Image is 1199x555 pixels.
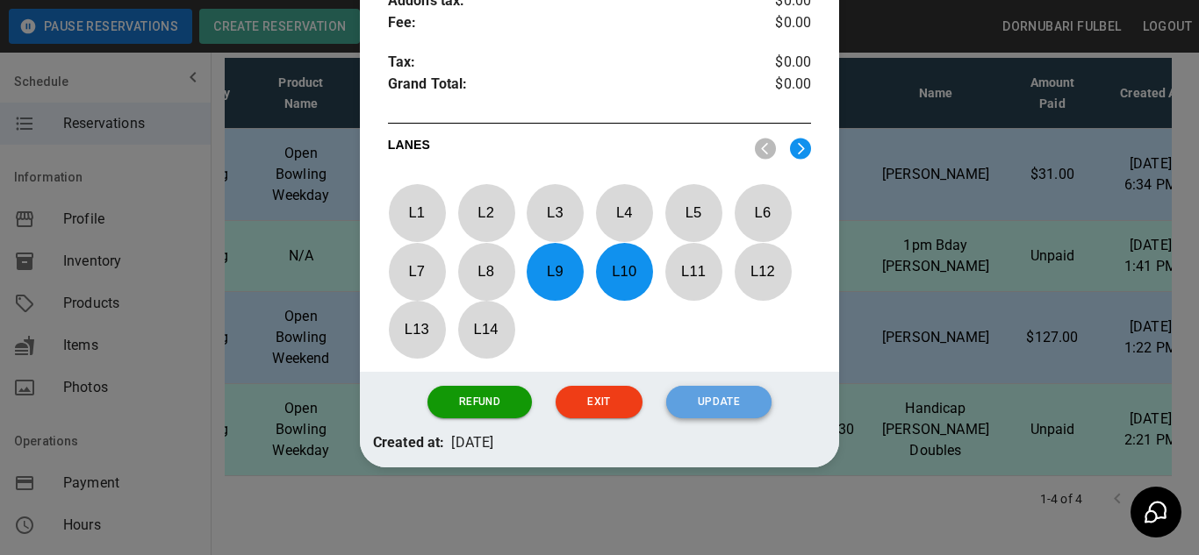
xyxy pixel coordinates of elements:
[755,138,776,160] img: nav_left.svg
[373,432,445,454] p: Created at:
[388,251,446,292] p: L 7
[664,192,722,233] p: L 5
[734,251,792,292] p: L 12
[388,12,741,34] p: Fee :
[741,52,811,74] p: $0.00
[451,432,493,454] p: [DATE]
[595,251,653,292] p: L 10
[388,192,446,233] p: L 1
[388,74,741,100] p: Grand Total :
[741,12,811,34] p: $0.00
[526,192,584,233] p: L 3
[388,309,446,350] p: L 13
[664,251,722,292] p: L 11
[790,138,811,160] img: right.svg
[526,251,584,292] p: L 9
[457,192,515,233] p: L 2
[427,386,532,418] button: Refund
[457,309,515,350] p: L 14
[595,192,653,233] p: L 4
[741,74,811,100] p: $0.00
[457,251,515,292] p: L 8
[388,52,741,74] p: Tax :
[734,192,792,233] p: L 6
[556,386,642,418] button: Exit
[388,136,741,160] p: LANES
[666,386,772,418] button: Update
